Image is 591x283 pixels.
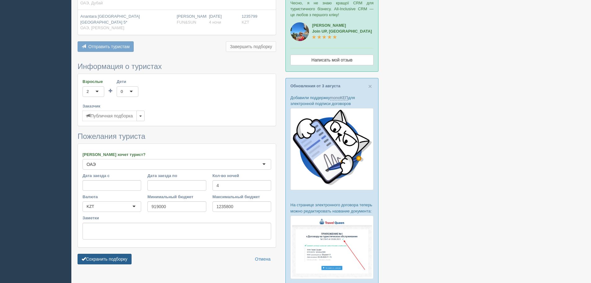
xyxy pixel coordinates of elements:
[368,83,372,89] button: Close
[147,173,206,179] label: Дата заезда по
[290,216,374,279] img: %D1%8D%D0%BB%D0%B5%D0%BA%D1%82%D1%80%D0%BE%D0%BD%D0%BD%D1%8B%D0%B9-%D0%B4%D0%BE%D0%B3%D0%BE%D0%B2...
[242,14,257,19] span: 1235799
[80,14,140,25] span: Anantara [GEOGRAPHIC_DATA] [GEOGRAPHIC_DATA] 5*
[290,108,374,190] img: monocat.avif
[368,83,372,90] span: ×
[78,132,145,140] span: Пожелания туриста
[209,14,237,25] div: [DATE]
[83,194,141,200] label: Валюта
[83,152,271,157] label: [PERSON_NAME] хочет турист?
[78,62,276,71] h3: Информация о туристах
[290,202,374,214] p: На странице электронного договора теперь можно редактировать название документа:
[87,89,89,95] div: 2
[177,20,196,25] span: FUN&SUN
[290,84,340,88] a: Обновления от 3 августа
[121,89,123,95] div: 0
[226,41,276,52] button: Завершить подборку
[330,95,348,100] a: monoКЕП
[290,95,374,107] p: Добавили поддержку для электронной подписи договоров
[213,194,271,200] label: Максимальный бюджет
[213,180,271,191] input: 7-10 или 7,10,14
[80,25,124,30] span: ОАЭ, [PERSON_NAME]
[87,203,94,210] div: KZT
[177,14,204,25] div: [PERSON_NAME]
[242,20,249,25] span: KZT
[251,254,275,264] a: Отмена
[82,111,137,121] button: Публичная подборка
[87,161,96,167] div: ОАЭ
[290,55,374,65] a: Написать мой отзыв
[80,1,103,5] span: ОАЭ, Дубай
[117,79,138,84] label: Дети
[78,41,134,52] button: Отправить туристам
[213,173,271,179] label: Кол-во ночей
[209,20,221,25] span: 4 ночи
[78,254,132,264] button: Сохранить подборку
[83,173,141,179] label: Дата заезда с
[312,23,372,39] a: [PERSON_NAME]Join UP, [GEOGRAPHIC_DATA]
[83,215,271,221] label: Заметки
[83,103,271,109] label: Заказчик
[88,44,130,49] span: Отправить туристам
[83,79,104,84] label: Взрослые
[147,194,206,200] label: Минимальный бюджет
